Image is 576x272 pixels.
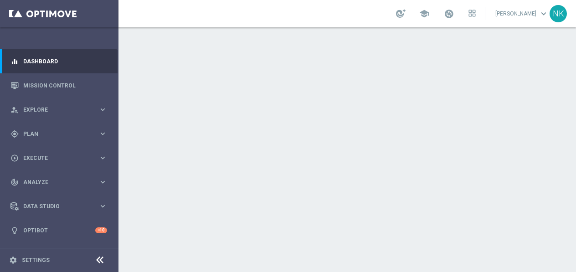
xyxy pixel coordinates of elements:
i: lightbulb [10,226,19,235]
i: keyboard_arrow_right [98,202,107,210]
span: school [419,9,429,19]
a: Mission Control [23,73,107,98]
i: keyboard_arrow_right [98,154,107,162]
a: Settings [22,257,50,263]
i: equalizer [10,57,19,66]
span: Plan [23,131,98,137]
button: Data Studio keyboard_arrow_right [10,203,108,210]
i: settings [9,256,17,264]
a: [PERSON_NAME]keyboard_arrow_down [494,7,550,21]
button: track_changes Analyze keyboard_arrow_right [10,179,108,186]
i: keyboard_arrow_right [98,178,107,186]
i: play_circle_outline [10,154,19,162]
div: Dashboard [10,49,107,73]
span: Explore [23,107,98,113]
a: Optibot [23,218,95,242]
div: Explore [10,106,98,114]
button: equalizer Dashboard [10,58,108,65]
i: person_search [10,106,19,114]
span: Execute [23,155,98,161]
span: keyboard_arrow_down [539,9,549,19]
button: gps_fixed Plan keyboard_arrow_right [10,130,108,138]
div: Optibot [10,218,107,242]
button: Mission Control [10,82,108,89]
div: Plan [10,130,98,138]
i: track_changes [10,178,19,186]
div: Data Studio [10,202,98,210]
div: Analyze [10,178,98,186]
div: Execute [10,154,98,162]
div: NK [550,5,567,22]
i: keyboard_arrow_right [98,105,107,114]
i: gps_fixed [10,130,19,138]
span: Data Studio [23,204,98,209]
span: Analyze [23,180,98,185]
button: lightbulb Optibot +10 [10,227,108,234]
div: +10 [95,227,107,233]
button: person_search Explore keyboard_arrow_right [10,106,108,113]
a: Dashboard [23,49,107,73]
i: keyboard_arrow_right [98,129,107,138]
div: Mission Control [10,73,107,98]
button: play_circle_outline Execute keyboard_arrow_right [10,154,108,162]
